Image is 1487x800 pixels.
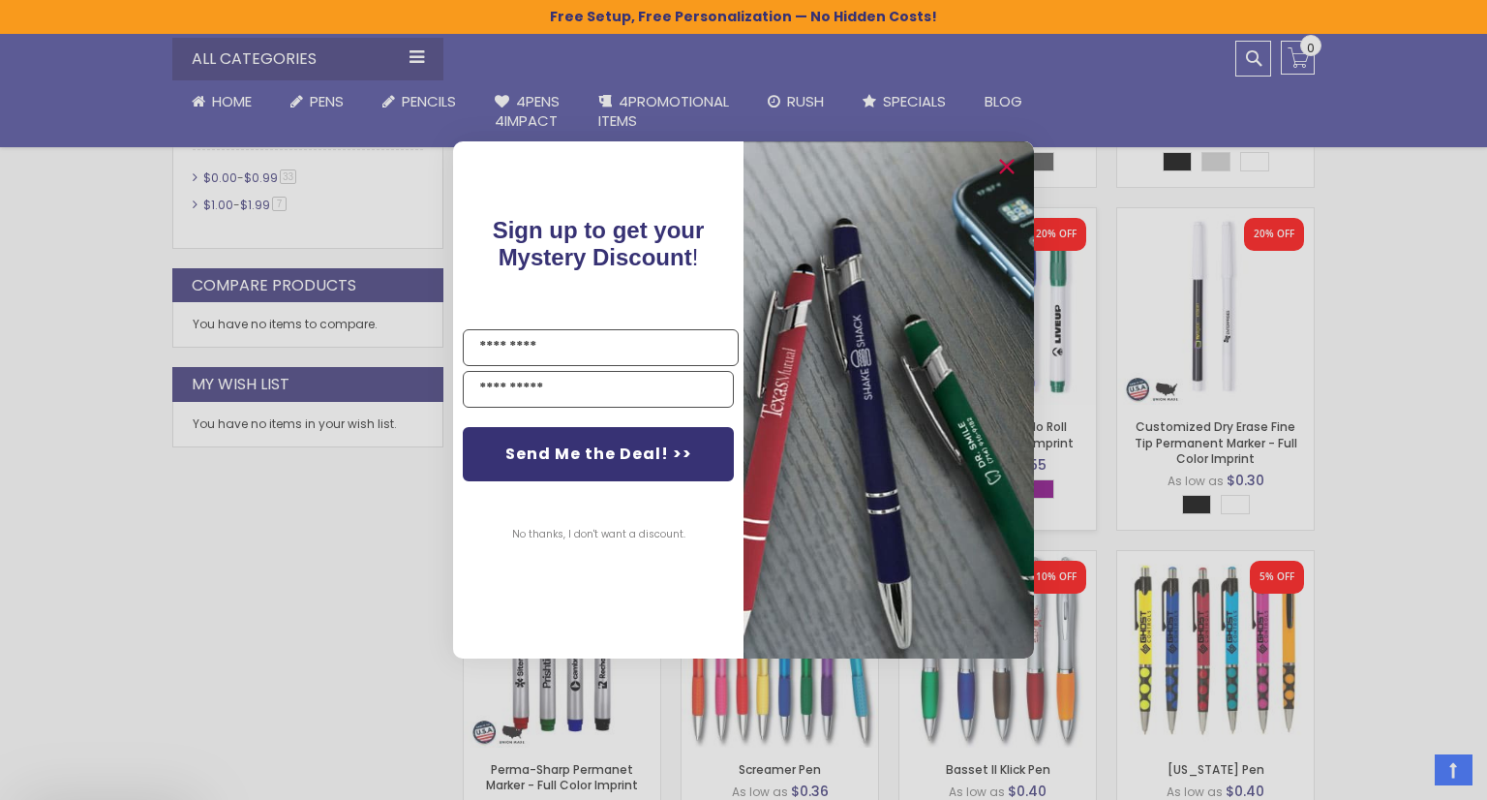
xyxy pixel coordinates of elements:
[502,510,695,559] button: No thanks, I don't want a discount.
[493,217,705,270] span: Sign up to get your Mystery Discount
[1327,748,1487,800] iframe: Google Customer Reviews
[991,151,1022,182] button: Close dialog
[493,217,705,270] span: !
[463,427,734,481] button: Send Me the Deal! >>
[743,141,1034,658] img: pop-up-image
